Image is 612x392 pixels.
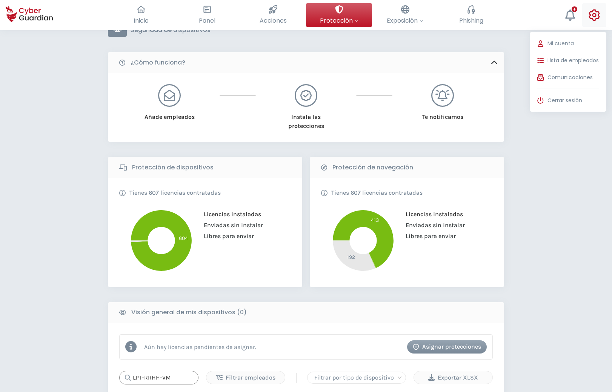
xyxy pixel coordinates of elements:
button: Asignar protecciones [407,340,487,354]
button: Filtrar empleados [206,371,285,384]
b: Protección de navegación [332,163,413,172]
button: Phishing [438,3,504,27]
span: Licencias instaladas [198,211,261,218]
div: + [572,6,577,12]
button: Inicio [108,3,174,27]
span: Panel [199,16,215,25]
p: Seguridad de dispositivos [131,26,211,34]
span: Acciones [260,16,287,25]
button: Acciones [240,3,306,27]
b: ¿Cómo funciona? [131,58,185,67]
span: Comunicaciones [547,74,593,81]
button: Protección [306,3,372,27]
span: Exposición [387,16,423,25]
div: Añade empleados [138,107,201,121]
button: Mi cuenta [530,36,606,51]
span: Libres para enviar [400,232,456,240]
span: Libres para enviar [198,232,254,240]
b: Protección de dispositivos [132,163,214,172]
span: Mi cuenta [547,40,574,48]
div: Asignar protecciones [413,342,481,351]
button: Mi cuentaLista de empleadosComunicacionesCerrar sesión [582,3,606,27]
button: Panel [174,3,240,27]
button: Cerrar sesión [530,93,606,108]
button: Comunicaciones [530,70,606,85]
button: Lista de empleados [530,53,606,68]
button: Exportar XLSX [414,371,493,384]
span: Cerrar sesión [547,97,582,105]
span: Protección [320,16,358,25]
div: Instala las protecciones [275,107,337,131]
div: Te notificamos [412,107,474,121]
span: Enviadas sin instalar [198,221,263,229]
div: Filtrar empleados [212,373,279,382]
span: Enviadas sin instalar [400,221,465,229]
span: Phishing [459,16,483,25]
span: Licencias instaladas [400,211,463,218]
span: | [295,372,298,383]
p: Tienes 607 licencias contratadas [331,189,423,197]
button: Exposición [372,3,438,27]
div: Exportar XLSX [420,373,487,382]
span: Lista de empleados [547,57,599,65]
p: Aún hay licencias pendientes de asignar. [144,343,256,350]
p: Tienes 607 licencias contratadas [129,189,221,197]
input: Buscar... [119,371,198,384]
span: Inicio [134,16,149,25]
b: Visión general de mis dispositivos (0) [131,308,247,317]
